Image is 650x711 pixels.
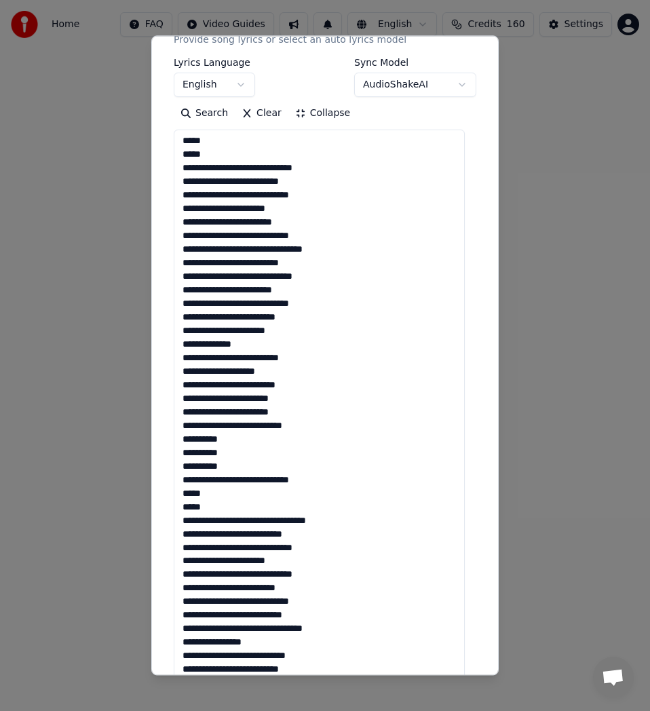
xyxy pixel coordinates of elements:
label: Sync Model [354,58,476,67]
button: Search [174,102,235,124]
button: Clear [235,102,288,124]
p: Provide song lyrics or select an auto lyrics model [174,33,406,47]
label: Lyrics Language [174,58,255,67]
button: Collapse [288,102,358,124]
